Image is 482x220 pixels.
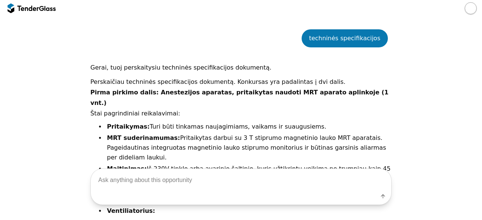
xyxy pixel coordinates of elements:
p: Perskaičiau techninės specifikacijos dokumentą. Konkursas yra padalintas į dvi dalis. [90,77,392,87]
strong: MRT suderinamumas: [107,134,180,141]
li: Pritaikytas darbui su 3 T stiprumo magnetinio lauko MRT aparatais. Pageidautinas integruotas magn... [105,133,392,162]
strong: Pritaikymas: [107,123,150,130]
li: Turi būti tinkamas naujagimiams, vaikams ir suaugusiems. [105,122,392,132]
p: Gerai, tuoj perskaitysiu techninės specifikacijos dokumentą. [90,62,392,73]
strong: Pirma pirkimo dalis: Anestezijos aparatas, pritaikytas naudoti MRT aparato aplinkoje (1 vnt.) [90,89,389,106]
p: Štai pagrindiniai reikalavimai: [90,108,392,119]
div: techninės specifikacijos [309,33,380,44]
